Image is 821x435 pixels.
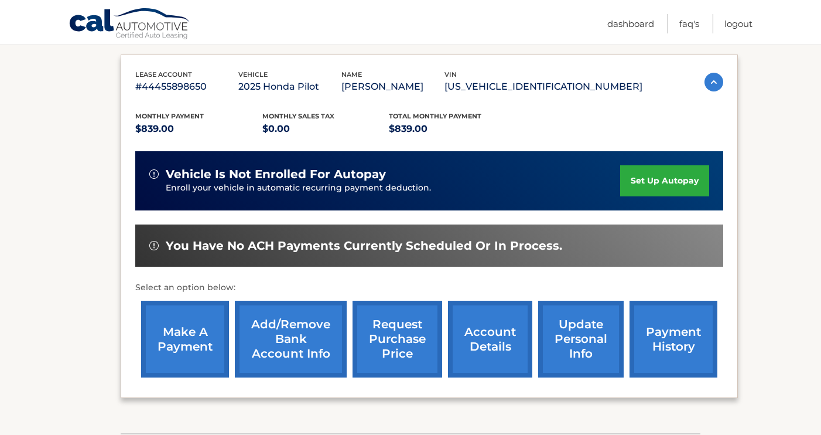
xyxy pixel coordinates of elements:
[135,121,262,137] p: $839.00
[341,70,362,79] span: name
[69,8,191,42] a: Cal Automotive
[704,73,723,91] img: accordion-active.svg
[135,112,204,120] span: Monthly Payment
[389,121,516,137] p: $839.00
[538,301,624,378] a: update personal info
[149,241,159,250] img: alert-white.svg
[166,167,386,182] span: vehicle is not enrolled for autopay
[166,239,562,253] span: You have no ACH payments currently scheduled or in process.
[235,301,347,378] a: Add/Remove bank account info
[238,70,268,79] span: vehicle
[135,70,192,79] span: lease account
[166,182,620,195] p: Enroll your vehicle in automatic recurring payment deduction.
[141,301,229,378] a: make a payment
[444,79,642,95] p: [US_VEHICLE_IDENTIFICATION_NUMBER]
[262,112,334,120] span: Monthly sales Tax
[444,70,457,79] span: vin
[679,14,699,33] a: FAQ's
[149,169,159,179] img: alert-white.svg
[620,165,709,196] a: set up autopay
[389,112,481,120] span: Total Monthly Payment
[262,121,389,137] p: $0.00
[135,281,723,295] p: Select an option below:
[135,79,238,95] p: #44455898650
[724,14,752,33] a: Logout
[607,14,654,33] a: Dashboard
[341,79,444,95] p: [PERSON_NAME]
[448,301,532,378] a: account details
[353,301,442,378] a: request purchase price
[238,79,341,95] p: 2025 Honda Pilot
[630,301,717,378] a: payment history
